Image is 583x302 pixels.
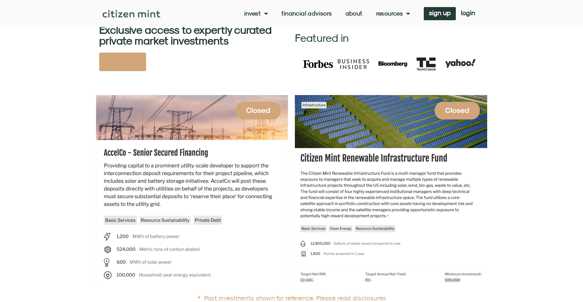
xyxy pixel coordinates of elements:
a: About [345,10,363,17]
img: Citizen Mint [103,10,160,18]
a: Resources [376,10,410,17]
a: Invest [244,10,268,17]
span: sign up [429,10,451,15]
h2: Featured in [295,32,484,43]
b: Exclusive access to expertly curated private market investments [99,23,272,47]
a: sign up [424,7,456,20]
a: Financial Advisors [281,10,332,17]
a: * Past investments shown for reference. Please read disclosures [197,294,386,302]
nav: Menu [244,10,410,17]
a: login [456,7,480,20]
span: SIGN UP NOW [109,58,136,66]
span: login [461,10,475,15]
a: SIGN UP NOW [99,53,146,71]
